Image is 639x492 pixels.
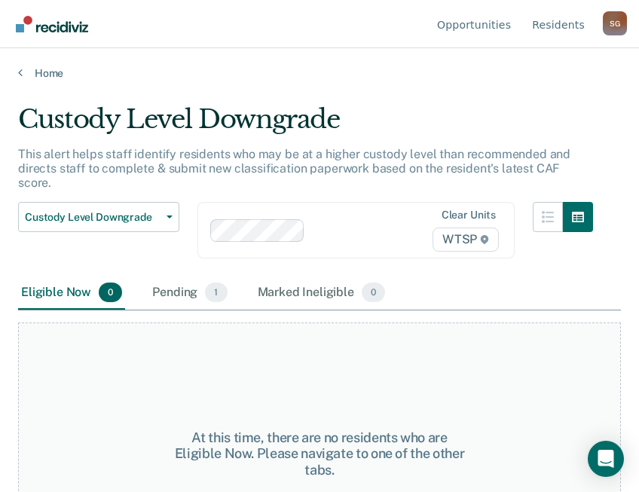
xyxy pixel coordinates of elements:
div: Pending1 [149,277,230,310]
span: WTSP [433,228,499,252]
button: Custody Level Downgrade [18,202,179,232]
div: Eligible Now0 [18,277,125,310]
div: Marked Ineligible0 [255,277,389,310]
p: This alert helps staff identify residents who may be at a higher custody level than recommended a... [18,147,570,190]
div: Clear units [442,209,497,222]
span: 1 [205,283,227,302]
span: Custody Level Downgrade [25,211,161,224]
span: 0 [362,283,385,302]
span: 0 [99,283,122,302]
div: At this time, there are no residents who are Eligible Now. Please navigate to one of the other tabs. [170,429,470,478]
div: Custody Level Downgrade [18,104,593,147]
div: S G [603,11,627,35]
img: Recidiviz [16,16,88,32]
button: Profile dropdown button [603,11,627,35]
div: Open Intercom Messenger [588,441,624,477]
a: Home [18,66,621,80]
